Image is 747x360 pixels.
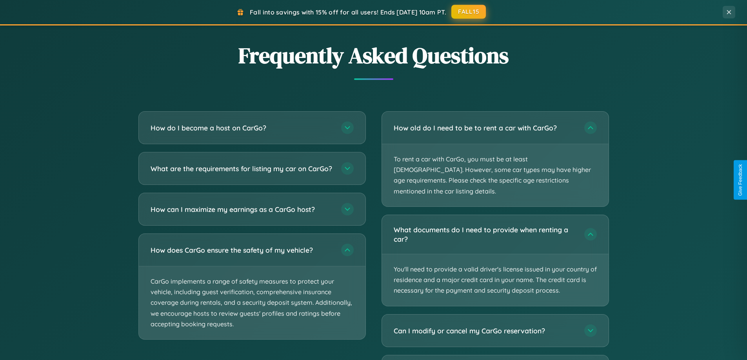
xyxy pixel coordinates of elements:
[394,225,576,244] h3: What documents do I need to provide when renting a car?
[250,8,446,16] span: Fall into savings with 15% off for all users! Ends [DATE] 10am PT.
[382,144,609,206] p: To rent a car with CarGo, you must be at least [DEMOGRAPHIC_DATA]. However, some car types may ha...
[382,254,609,306] p: You'll need to provide a valid driver's license issued in your country of residence and a major c...
[151,245,333,255] h3: How does CarGo ensure the safety of my vehicle?
[738,164,743,196] div: Give Feedback
[151,123,333,133] h3: How do I become a host on CarGo?
[151,164,333,174] h3: What are the requirements for listing my car on CarGo?
[394,326,576,335] h3: Can I modify or cancel my CarGo reservation?
[151,204,333,214] h3: How can I maximize my earnings as a CarGo host?
[139,266,365,339] p: CarGo implements a range of safety measures to protect your vehicle, including guest verification...
[138,40,609,71] h2: Frequently Asked Questions
[451,5,486,19] button: FALL15
[394,123,576,133] h3: How old do I need to be to rent a car with CarGo?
